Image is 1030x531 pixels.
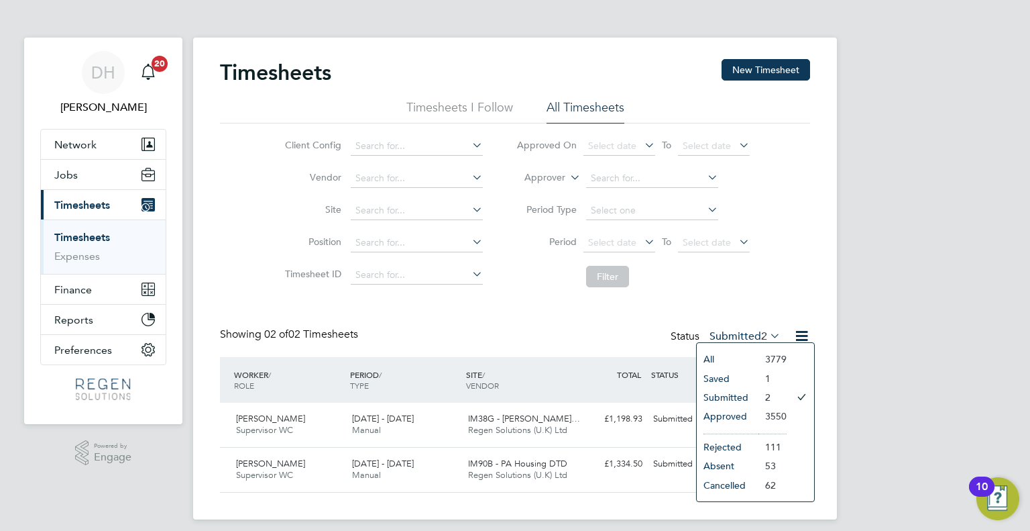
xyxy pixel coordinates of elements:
[41,130,166,159] button: Network
[976,477,1019,520] button: Open Resource Center, 10 new notifications
[697,476,758,495] li: Cancelled
[758,388,787,407] li: 2
[463,363,579,397] div: SITE
[264,328,358,341] span: 02 Timesheets
[54,250,100,262] a: Expenses
[578,453,648,475] div: £1,334.50
[588,140,636,152] span: Select date
[236,413,305,424] span: [PERSON_NAME]
[54,199,110,211] span: Timesheets
[588,236,636,248] span: Select date
[976,487,988,504] div: 10
[658,233,675,250] span: To
[697,350,758,369] li: All
[41,160,166,189] button: Jobs
[516,203,577,215] label: Period Type
[41,190,166,220] button: Timesheets
[697,456,758,475] li: Absent
[54,344,112,356] span: Preferences
[41,220,166,274] div: Timesheets
[40,379,166,400] a: Go to home page
[351,137,483,156] input: Search for...
[41,305,166,334] button: Reports
[152,56,168,72] span: 20
[268,369,271,380] span: /
[281,171,341,183] label: Vendor
[758,369,787,388] li: 1
[40,99,166,115] span: Darren Hartman
[468,469,567,481] span: Regen Solutions (U.K) Ltd
[505,171,565,185] label: Approver
[578,408,648,430] div: £1,198.93
[466,380,499,391] span: VENDOR
[697,388,758,407] li: Submitted
[54,168,78,181] span: Jobs
[41,275,166,304] button: Finance
[236,458,305,469] span: [PERSON_NAME]
[516,139,577,151] label: Approved On
[234,380,254,391] span: ROLE
[671,328,783,346] div: Status
[352,469,381,481] span: Manual
[586,201,718,220] input: Select one
[648,363,718,387] div: STATUS
[94,452,131,463] span: Engage
[351,169,483,188] input: Search for...
[697,407,758,426] li: Approved
[352,413,414,424] span: [DATE] - [DATE]
[236,469,293,481] span: Supervisor WC
[758,438,787,456] li: 111
[135,51,162,94] a: 20
[236,424,293,436] span: Supervisor WC
[351,201,483,220] input: Search for...
[281,268,341,280] label: Timesheet ID
[709,330,781,343] label: Submitted
[758,476,787,495] li: 62
[547,99,624,124] li: All Timesheets
[94,440,131,452] span: Powered by
[281,236,341,248] label: Position
[220,328,361,342] div: Showing
[761,330,767,343] span: 2
[75,440,132,466] a: Powered byEngage
[54,313,93,326] span: Reports
[758,407,787,426] li: 3550
[468,424,567,436] span: Regen Solutions (U.K) Ltd
[406,99,513,124] li: Timesheets I Follow
[347,363,463,397] div: PERIOD
[648,408,718,430] div: Submitted
[683,140,731,152] span: Select date
[264,328,288,341] span: 02 of
[91,64,115,81] span: DH
[586,169,718,188] input: Search for...
[468,413,580,424] span: IM38G - [PERSON_NAME]…
[658,136,675,154] span: To
[617,369,641,380] span: TOTAL
[516,236,577,248] label: Period
[54,231,110,244] a: Timesheets
[351,266,483,285] input: Search for...
[697,369,758,388] li: Saved
[482,369,485,380] span: /
[281,139,341,151] label: Client Config
[586,266,629,287] button: Filter
[648,453,718,475] div: Submitted
[24,38,182,424] nav: Main navigation
[281,203,341,215] label: Site
[468,458,567,469] span: IM90B - PA Housing DTD
[231,363,347,397] div: WORKER
[352,458,414,469] span: [DATE] - [DATE]
[54,138,97,151] span: Network
[379,369,382,380] span: /
[722,59,810,81] button: New Timesheet
[350,380,369,391] span: TYPE
[220,59,331,86] h2: Timesheets
[697,438,758,456] li: Rejected
[41,335,166,365] button: Preferences
[352,424,381,436] span: Manual
[758,456,787,475] li: 53
[40,51,166,115] a: DH[PERSON_NAME]
[351,234,483,252] input: Search for...
[76,379,130,400] img: regensolutions-logo-retina.png
[54,283,92,296] span: Finance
